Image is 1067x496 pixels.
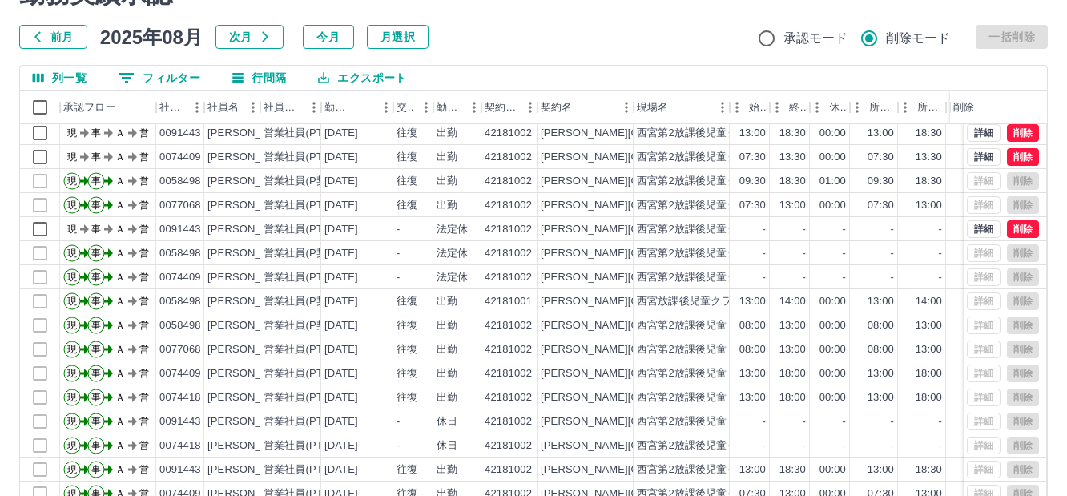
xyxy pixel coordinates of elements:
button: メニュー [241,95,265,119]
text: 営 [139,248,149,259]
div: [PERSON_NAME] [207,294,295,309]
div: [PERSON_NAME] [207,270,295,285]
div: - [397,246,400,261]
div: [PERSON_NAME][GEOGRAPHIC_DATA] [541,294,739,309]
div: [PERSON_NAME] [207,246,295,261]
div: 13:00 [916,318,942,333]
button: 削除 [1007,220,1039,238]
div: 承認フロー [63,91,116,124]
button: メニュー [414,95,438,119]
div: 13:30 [779,150,806,165]
text: Ａ [115,296,125,307]
div: [PERSON_NAME] [207,126,295,141]
div: 0074409 [159,150,201,165]
div: [PERSON_NAME][GEOGRAPHIC_DATA] [541,150,739,165]
div: [PERSON_NAME][GEOGRAPHIC_DATA] [541,126,739,141]
text: Ａ [115,224,125,235]
div: [PERSON_NAME][GEOGRAPHIC_DATA] [541,270,739,285]
div: 13:00 [868,294,894,309]
div: [DATE] [324,438,358,454]
div: 営業社員(PT契約) [264,150,348,165]
div: 営業社員(PT契約) [264,222,348,237]
div: 所定開始 [850,91,898,124]
text: 事 [91,127,101,139]
div: 削除 [953,91,974,124]
div: - [763,246,766,261]
h5: 2025年08月 [100,25,203,49]
div: 社員番号 [156,91,204,124]
div: [PERSON_NAME][GEOGRAPHIC_DATA] [541,246,739,261]
div: [PERSON_NAME] [207,198,295,213]
div: 西宮第2放課後児童クラブ [637,150,759,165]
div: [PERSON_NAME] [207,414,295,429]
div: 社員区分 [264,91,302,124]
text: 現 [67,272,77,283]
div: - [939,270,942,285]
div: [DATE] [324,270,358,285]
div: 契約名 [541,91,572,124]
div: 休日 [437,414,457,429]
div: - [397,438,400,454]
div: [DATE] [324,126,358,141]
button: 前月 [19,25,87,49]
div: 0077068 [159,342,201,357]
div: 13:00 [739,294,766,309]
div: 交通費 [393,91,433,124]
div: 42181002 [485,438,532,454]
div: 営業社員(PT契約) [264,198,348,213]
div: [DATE] [324,246,358,261]
div: 社員番号 [159,91,185,124]
div: 18:30 [916,174,942,189]
div: 00:00 [819,150,846,165]
div: 往復 [397,174,417,189]
div: [PERSON_NAME] [207,150,295,165]
div: 営業社員(PT契約) [264,270,348,285]
text: Ａ [115,200,125,211]
text: 現 [67,175,77,187]
div: 13:00 [779,318,806,333]
div: 08:00 [868,342,894,357]
div: 往復 [397,126,417,141]
div: [DATE] [324,222,358,237]
div: 13:30 [916,150,942,165]
div: 18:00 [779,366,806,381]
div: 法定休 [437,270,468,285]
text: Ａ [115,248,125,259]
div: - [803,414,806,429]
div: 休日 [437,438,457,454]
div: [PERSON_NAME] [207,342,295,357]
div: 所定終業 [898,91,946,124]
div: [DATE] [324,174,358,189]
text: 事 [91,248,101,259]
div: 往復 [397,294,417,309]
text: 現 [67,224,77,235]
text: 現 [67,368,77,379]
text: 事 [91,296,101,307]
div: 契約コード [481,91,538,124]
div: 西宮第2放課後児童クラブ [637,270,759,285]
text: 営 [139,127,149,139]
div: 現場名 [634,91,730,124]
div: 西宮第2放課後児童クラブ [637,126,759,141]
button: メニュー [614,95,638,119]
div: 営業社員(PT契約) [264,414,348,429]
div: 42181002 [485,414,532,429]
div: - [891,246,894,261]
div: 始業 [749,91,767,124]
div: 往復 [397,150,417,165]
div: 01:00 [819,174,846,189]
div: 往復 [397,198,417,213]
div: 西宮第2放課後児童クラブ [637,342,759,357]
text: 現 [67,200,77,211]
div: 08:00 [739,318,766,333]
div: 承認フロー [60,91,156,124]
div: 西宮放課後児童クラブ [637,294,743,309]
div: - [803,246,806,261]
div: 西宮第2放課後児童クラブ [637,222,759,237]
div: 出勤 [437,198,457,213]
div: - [763,414,766,429]
div: [PERSON_NAME] [207,318,295,333]
text: 現 [67,392,77,403]
div: 営業社員(P契約) [264,174,341,189]
div: 13:00 [868,126,894,141]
